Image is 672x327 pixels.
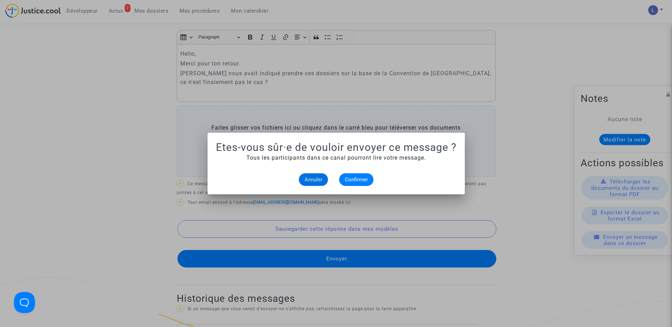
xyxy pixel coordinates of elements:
span: Annuler [304,176,322,183]
span: Tous les participants dans ce canal pourront lire votre message. [246,154,426,161]
span: Confirmer [345,176,368,183]
iframe: Help Scout Beacon - Open [14,292,35,313]
h1: Etes-vous sûr·e de vouloir envoyer ce message ? [216,141,456,154]
button: Confirmer [339,173,373,186]
button: Annuler [299,173,328,186]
